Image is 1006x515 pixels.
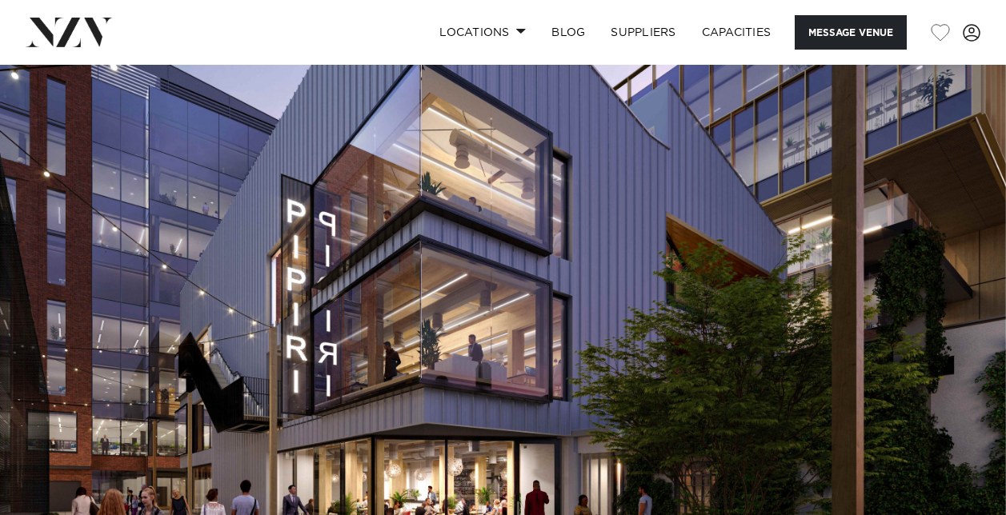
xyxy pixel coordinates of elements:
img: nzv-logo.png [26,18,113,46]
a: Locations [427,15,539,50]
a: BLOG [539,15,598,50]
a: SUPPLIERS [598,15,688,50]
button: Message Venue [795,15,907,50]
a: Capacities [689,15,784,50]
